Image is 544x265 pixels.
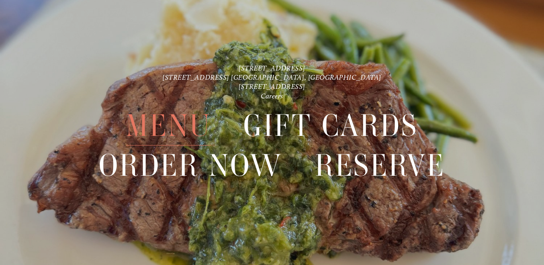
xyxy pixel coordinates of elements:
[239,63,305,72] a: [STREET_ADDRESS]
[261,92,283,100] a: Careers
[126,106,211,145] a: Menu
[162,73,382,81] a: [STREET_ADDRESS] [GEOGRAPHIC_DATA], [GEOGRAPHIC_DATA]
[315,146,445,185] a: Reserve
[239,82,305,90] a: [STREET_ADDRESS]
[99,146,282,185] a: Order Now
[243,106,418,145] a: Gift Cards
